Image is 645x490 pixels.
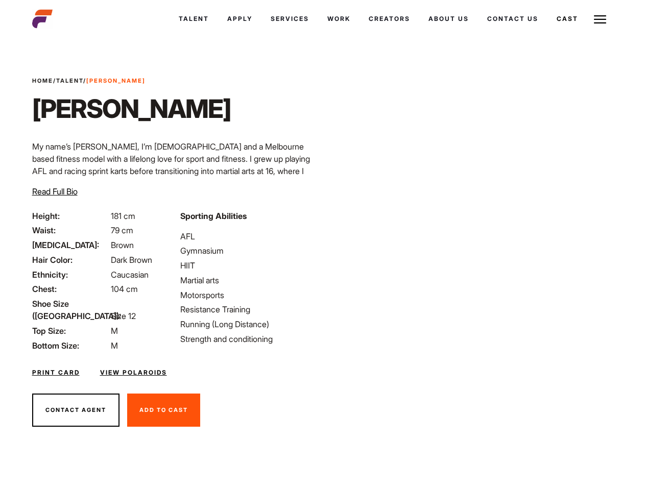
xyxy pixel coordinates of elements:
span: Dark Brown [111,255,152,265]
a: Work [318,5,360,33]
span: / / [32,77,146,85]
li: HIIT [180,259,316,272]
a: Creators [360,5,419,33]
span: Top Size: [32,325,109,337]
span: [MEDICAL_DATA]: [32,239,109,251]
span: Read Full Bio [32,186,78,197]
strong: [PERSON_NAME] [86,77,146,84]
li: Strength and conditioning [180,333,316,345]
img: cropped-aefm-brand-fav-22-square.png [32,9,53,29]
span: Brown [111,240,134,250]
span: Size 12 [111,311,136,321]
span: Ethnicity: [32,268,109,281]
button: Contact Agent [32,394,120,427]
span: Bottom Size: [32,339,109,352]
a: About Us [419,5,478,33]
span: Caucasian [111,269,149,280]
p: My name’s [PERSON_NAME], I’m [DEMOGRAPHIC_DATA] and a Melbourne based fitness model with a lifelo... [32,140,317,251]
span: 79 cm [111,225,133,235]
li: Resistance Training [180,303,316,315]
a: Talent [170,5,218,33]
span: Shoe Size ([GEOGRAPHIC_DATA]): [32,298,109,322]
a: Contact Us [478,5,547,33]
strong: Sporting Abilities [180,211,247,221]
span: 181 cm [111,211,135,221]
span: Hair Color: [32,254,109,266]
button: Add To Cast [127,394,200,427]
span: M [111,326,118,336]
span: 104 cm [111,284,138,294]
span: Height: [32,210,109,222]
button: Read Full Bio [32,185,78,198]
a: View Polaroids [100,368,167,377]
a: Print Card [32,368,80,377]
a: Services [261,5,318,33]
span: Chest: [32,283,109,295]
a: Cast [547,5,587,33]
h1: [PERSON_NAME] [32,93,231,124]
li: Running (Long Distance) [180,318,316,330]
span: M [111,340,118,351]
a: Home [32,77,53,84]
span: Add To Cast [139,406,188,413]
li: Motorsports [180,289,316,301]
li: AFL [180,230,316,242]
li: Martial arts [180,274,316,286]
a: Talent [56,77,83,84]
span: Waist: [32,224,109,236]
a: Apply [218,5,261,33]
img: Burger icon [594,13,606,26]
li: Gymnasium [180,244,316,257]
